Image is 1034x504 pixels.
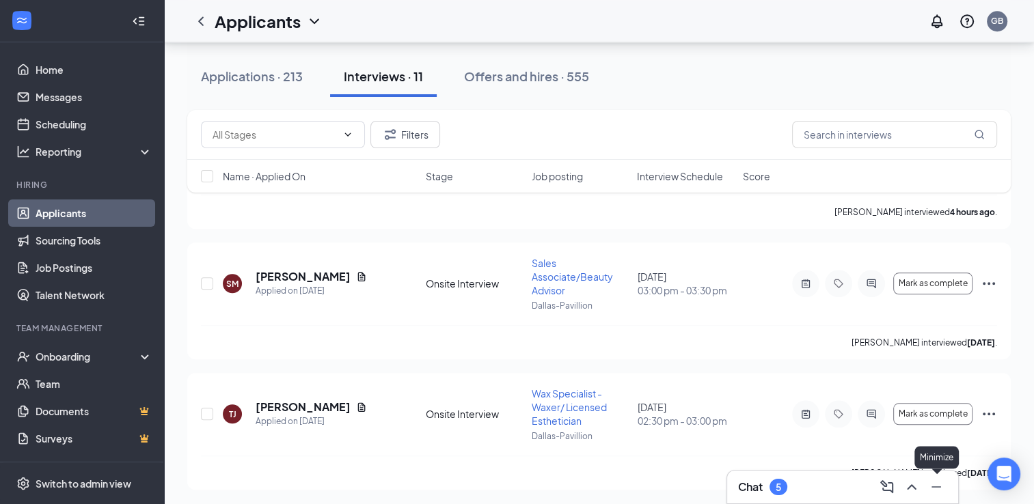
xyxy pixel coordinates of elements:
input: Search in interviews [792,121,997,148]
svg: Collapse [132,14,146,28]
span: Wax Specialist - Waxer/ Licensed Esthetician [532,387,607,427]
div: Hiring [16,179,150,191]
svg: ComposeMessage [879,479,895,495]
a: Talent Network [36,281,152,309]
span: Job posting [532,169,583,183]
span: Name · Applied On [223,169,305,183]
div: Onboarding [36,350,141,363]
svg: Notifications [929,13,945,29]
svg: Ellipses [981,275,997,292]
h1: Applicants [215,10,301,33]
a: Scheduling [36,111,152,138]
span: 03:00 pm - 03:30 pm [637,283,735,297]
svg: QuestionInfo [959,13,975,29]
svg: UserCheck [16,350,30,363]
span: Stage [426,169,453,183]
svg: Ellipses [981,406,997,422]
div: TJ [229,408,236,420]
span: Mark as complete [899,409,968,419]
button: Mark as complete [893,272,972,294]
p: [PERSON_NAME] interviewed . [852,337,997,348]
svg: ActiveChat [863,408,880,419]
div: Onsite Interview [426,407,523,421]
h5: [PERSON_NAME] [256,269,351,284]
div: Applied on [DATE] [256,284,367,298]
div: Offers and hires · 555 [464,68,589,85]
p: Dallas-Pavillion [532,300,629,311]
p: Dallas-Pavillion [532,430,629,442]
button: ChevronUp [901,476,923,498]
span: Score [743,169,770,183]
a: Messages [36,83,152,111]
a: Sourcing Tools [36,227,152,254]
button: Minimize [925,476,947,498]
svg: Document [356,402,367,412]
span: Interview Schedule [637,169,723,183]
svg: Tag [830,408,847,419]
button: Filter Filters [370,121,440,148]
div: 5 [776,481,781,493]
svg: Analysis [16,145,30,158]
a: DocumentsCrown [36,397,152,425]
h3: Chat [738,479,763,494]
svg: ActiveNote [798,278,814,289]
b: [DATE] [967,468,995,478]
p: [PERSON_NAME] interviewed . [852,467,997,479]
svg: ChevronLeft [193,13,209,29]
svg: ChevronUp [903,479,920,495]
b: 4 hours ago [950,207,995,217]
div: Open Intercom Messenger [988,458,1020,490]
svg: ChevronDown [342,129,353,140]
span: 02:30 pm - 03:00 pm [637,414,735,428]
b: [DATE] [967,337,995,348]
div: [DATE] [637,270,735,297]
div: Interviews · 11 [344,68,423,85]
h5: [PERSON_NAME] [256,400,351,415]
svg: Filter [382,126,398,143]
div: Team Management [16,322,150,334]
span: Mark as complete [899,279,968,288]
div: Switch to admin view [36,477,131,490]
div: GB [991,15,1003,27]
span: Sales Associate/Beauty Advisor [532,257,613,296]
div: Onsite Interview [426,277,523,290]
a: Team [36,370,152,397]
svg: MagnifyingGlass [974,129,985,140]
svg: Settings [16,477,30,490]
svg: ActiveChat [863,278,880,289]
div: SM [226,278,239,290]
a: SurveysCrown [36,425,152,452]
a: Applicants [36,199,152,227]
button: ComposeMessage [876,476,898,498]
div: Applications · 213 [201,68,303,85]
div: Applied on [DATE] [256,415,367,428]
a: Job Postings [36,254,152,281]
p: [PERSON_NAME] interviewed . [834,206,997,218]
svg: Document [356,271,367,282]
svg: ChevronDown [306,13,323,29]
svg: Minimize [928,479,944,495]
svg: WorkstreamLogo [15,14,29,27]
div: [DATE] [637,400,735,428]
svg: ActiveNote [798,408,814,419]
input: All Stages [213,127,337,142]
div: Reporting [36,145,153,158]
div: Minimize [914,446,959,468]
a: Home [36,56,152,83]
button: Mark as complete [893,403,972,425]
svg: Tag [830,278,847,289]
